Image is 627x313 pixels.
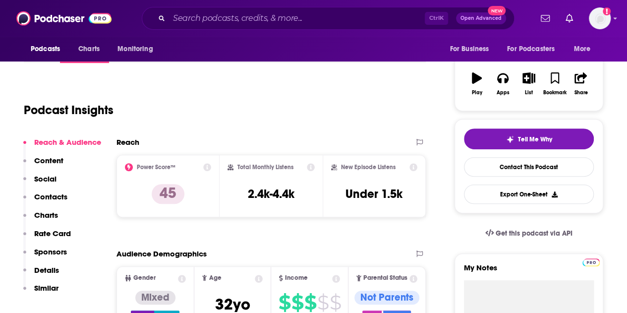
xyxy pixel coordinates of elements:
[116,137,139,147] h2: Reach
[574,42,591,56] span: More
[285,275,308,281] span: Income
[443,40,501,59] button: open menu
[23,283,58,302] button: Similar
[23,265,59,284] button: Details
[34,174,57,184] p: Social
[450,42,489,56] span: For Business
[152,184,184,204] p: 45
[142,7,514,30] div: Search podcasts, credits, & more...
[603,7,611,15] svg: Add a profile image
[34,229,71,238] p: Rate Card
[34,265,59,275] p: Details
[137,164,175,171] h2: Power Score™
[209,275,221,281] span: Age
[304,295,316,311] span: $
[354,291,419,305] div: Not Parents
[582,257,600,266] a: Pro website
[72,40,106,59] a: Charts
[488,6,506,15] span: New
[537,10,554,27] a: Show notifications dropdown
[574,90,587,96] div: Share
[582,258,600,266] img: Podchaser Pro
[345,187,402,201] h3: Under 1.5k
[497,90,510,96] div: Apps
[34,210,58,220] p: Charts
[34,156,63,165] p: Content
[34,137,101,147] p: Reach & Audience
[506,135,514,143] img: tell me why sparkle
[562,10,577,27] a: Show notifications dropdown
[16,9,112,28] img: Podchaser - Follow, Share and Rate Podcasts
[23,247,67,265] button: Sponsors
[278,295,290,311] span: $
[472,90,482,96] div: Play
[329,295,341,311] span: $
[460,16,502,21] span: Open Advanced
[496,229,572,238] span: Get this podcast via API
[568,66,594,102] button: Share
[34,192,67,201] p: Contacts
[518,135,552,143] span: Tell Me Why
[425,12,448,25] span: Ctrl K
[464,263,594,280] label: My Notes
[542,66,568,102] button: Bookmark
[23,210,58,229] button: Charts
[341,164,396,171] h2: New Episode Listens
[516,66,542,102] button: List
[237,164,293,171] h2: Total Monthly Listens
[111,40,166,59] button: open menu
[363,275,407,281] span: Parental Status
[23,156,63,174] button: Content
[589,7,611,29] span: Logged in as SarahCBreivogel
[477,221,580,246] a: Get this podcast via API
[589,7,611,29] img: User Profile
[456,12,506,24] button: Open AdvancedNew
[78,42,100,56] span: Charts
[23,192,67,210] button: Contacts
[567,40,603,59] button: open menu
[501,40,569,59] button: open menu
[23,174,57,192] button: Social
[34,283,58,293] p: Similar
[464,128,594,149] button: tell me why sparkleTell Me Why
[135,291,175,305] div: Mixed
[116,249,207,258] h2: Audience Demographics
[291,295,303,311] span: $
[248,187,294,201] h3: 2.4k-4.4k
[23,229,71,247] button: Rate Card
[31,42,60,56] span: Podcasts
[464,157,594,177] a: Contact This Podcast
[464,185,594,204] button: Export One-Sheet
[24,40,73,59] button: open menu
[317,295,328,311] span: $
[589,7,611,29] button: Show profile menu
[464,66,490,102] button: Play
[133,275,156,281] span: Gender
[117,42,153,56] span: Monitoring
[169,10,425,26] input: Search podcasts, credits, & more...
[543,90,567,96] div: Bookmark
[490,66,515,102] button: Apps
[507,42,555,56] span: For Podcasters
[34,247,67,256] p: Sponsors
[24,103,114,118] h1: Podcast Insights
[525,90,533,96] div: List
[23,137,101,156] button: Reach & Audience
